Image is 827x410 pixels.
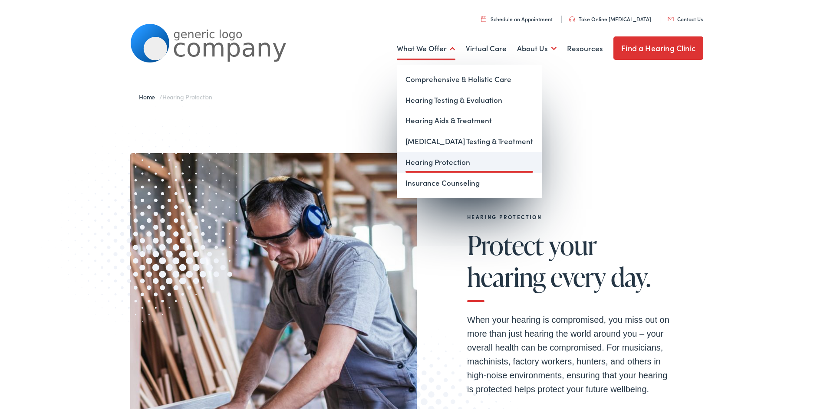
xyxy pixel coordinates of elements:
[467,229,544,258] span: Protect
[162,91,212,99] span: Hearing Protection
[481,13,553,21] a: Schedule an Appointment
[549,229,597,258] span: your
[397,88,542,109] a: Hearing Testing & Evaluation
[397,67,542,88] a: Comprehensive & Holistic Care
[668,13,703,21] a: Contact Us
[611,261,651,289] span: day.
[397,150,542,171] a: Hearing Protection
[550,261,606,289] span: every
[517,31,557,63] a: About Us
[567,31,603,63] a: Resources
[569,15,575,20] img: utility icon
[397,129,542,150] a: [MEDICAL_DATA] Testing & Treatment
[481,14,486,20] img: utility icon
[467,311,675,394] p: When your hearing is compromised, you miss out on more than just hearing the world around you – y...
[668,15,674,20] img: utility icon
[613,35,703,58] a: Find a Hearing Clinic
[397,31,455,63] a: What We Offer
[467,212,675,218] h2: Hearing Protection
[41,98,270,333] img: Graphic image with a halftone pattern, contributing to the site's visual design.
[397,171,542,192] a: Insurance Counseling
[466,31,507,63] a: Virtual Care
[139,91,159,99] a: Home
[397,108,542,129] a: Hearing Aids & Treatment
[139,91,212,99] span: /
[467,261,546,289] span: hearing
[569,13,651,21] a: Take Online [MEDICAL_DATA]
